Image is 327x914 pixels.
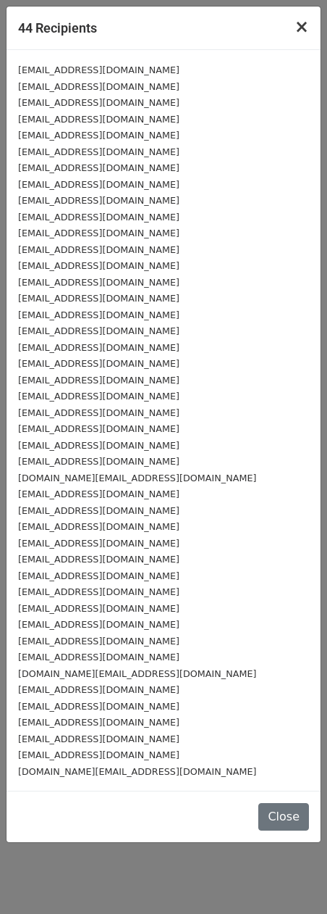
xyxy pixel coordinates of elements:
[18,652,179,662] small: [EMAIL_ADDRESS][DOMAIN_NAME]
[18,684,179,695] small: [EMAIL_ADDRESS][DOMAIN_NAME]
[294,17,309,37] span: ×
[18,114,179,125] small: [EMAIL_ADDRESS][DOMAIN_NAME]
[18,521,179,532] small: [EMAIL_ADDRESS][DOMAIN_NAME]
[18,636,179,647] small: [EMAIL_ADDRESS][DOMAIN_NAME]
[18,212,179,223] small: [EMAIL_ADDRESS][DOMAIN_NAME]
[18,766,256,777] small: [DOMAIN_NAME][EMAIL_ADDRESS][DOMAIN_NAME]
[18,586,179,597] small: [EMAIL_ADDRESS][DOMAIN_NAME]
[18,97,179,108] small: [EMAIL_ADDRESS][DOMAIN_NAME]
[18,423,179,434] small: [EMAIL_ADDRESS][DOMAIN_NAME]
[18,554,179,565] small: [EMAIL_ADDRESS][DOMAIN_NAME]
[18,293,179,304] small: [EMAIL_ADDRESS][DOMAIN_NAME]
[18,195,179,206] small: [EMAIL_ADDRESS][DOMAIN_NAME]
[18,18,97,38] h5: 44 Recipients
[18,375,179,386] small: [EMAIL_ADDRESS][DOMAIN_NAME]
[255,844,327,914] div: 채팅 위젯
[18,391,179,402] small: [EMAIL_ADDRESS][DOMAIN_NAME]
[18,440,179,451] small: [EMAIL_ADDRESS][DOMAIN_NAME]
[18,65,179,75] small: [EMAIL_ADDRESS][DOMAIN_NAME]
[18,749,179,760] small: [EMAIL_ADDRESS][DOMAIN_NAME]
[18,717,179,728] small: [EMAIL_ADDRESS][DOMAIN_NAME]
[18,179,179,190] small: [EMAIL_ADDRESS][DOMAIN_NAME]
[18,146,179,157] small: [EMAIL_ADDRESS][DOMAIN_NAME]
[18,309,179,320] small: [EMAIL_ADDRESS][DOMAIN_NAME]
[255,844,327,914] iframe: Chat Widget
[258,803,309,831] button: Close
[283,7,320,47] button: Close
[18,734,179,744] small: [EMAIL_ADDRESS][DOMAIN_NAME]
[18,668,256,679] small: [DOMAIN_NAME][EMAIL_ADDRESS][DOMAIN_NAME]
[18,570,179,581] small: [EMAIL_ADDRESS][DOMAIN_NAME]
[18,277,179,288] small: [EMAIL_ADDRESS][DOMAIN_NAME]
[18,260,179,271] small: [EMAIL_ADDRESS][DOMAIN_NAME]
[18,407,179,418] small: [EMAIL_ADDRESS][DOMAIN_NAME]
[18,603,179,614] small: [EMAIL_ADDRESS][DOMAIN_NAME]
[18,228,179,238] small: [EMAIL_ADDRESS][DOMAIN_NAME]
[18,81,179,92] small: [EMAIL_ADDRESS][DOMAIN_NAME]
[18,162,179,173] small: [EMAIL_ADDRESS][DOMAIN_NAME]
[18,456,179,467] small: [EMAIL_ADDRESS][DOMAIN_NAME]
[18,619,179,630] small: [EMAIL_ADDRESS][DOMAIN_NAME]
[18,701,179,712] small: [EMAIL_ADDRESS][DOMAIN_NAME]
[18,244,179,255] small: [EMAIL_ADDRESS][DOMAIN_NAME]
[18,473,256,483] small: [DOMAIN_NAME][EMAIL_ADDRESS][DOMAIN_NAME]
[18,489,179,499] small: [EMAIL_ADDRESS][DOMAIN_NAME]
[18,505,179,516] small: [EMAIL_ADDRESS][DOMAIN_NAME]
[18,325,179,336] small: [EMAIL_ADDRESS][DOMAIN_NAME]
[18,130,179,141] small: [EMAIL_ADDRESS][DOMAIN_NAME]
[18,358,179,369] small: [EMAIL_ADDRESS][DOMAIN_NAME]
[18,342,179,353] small: [EMAIL_ADDRESS][DOMAIN_NAME]
[18,538,179,549] small: [EMAIL_ADDRESS][DOMAIN_NAME]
